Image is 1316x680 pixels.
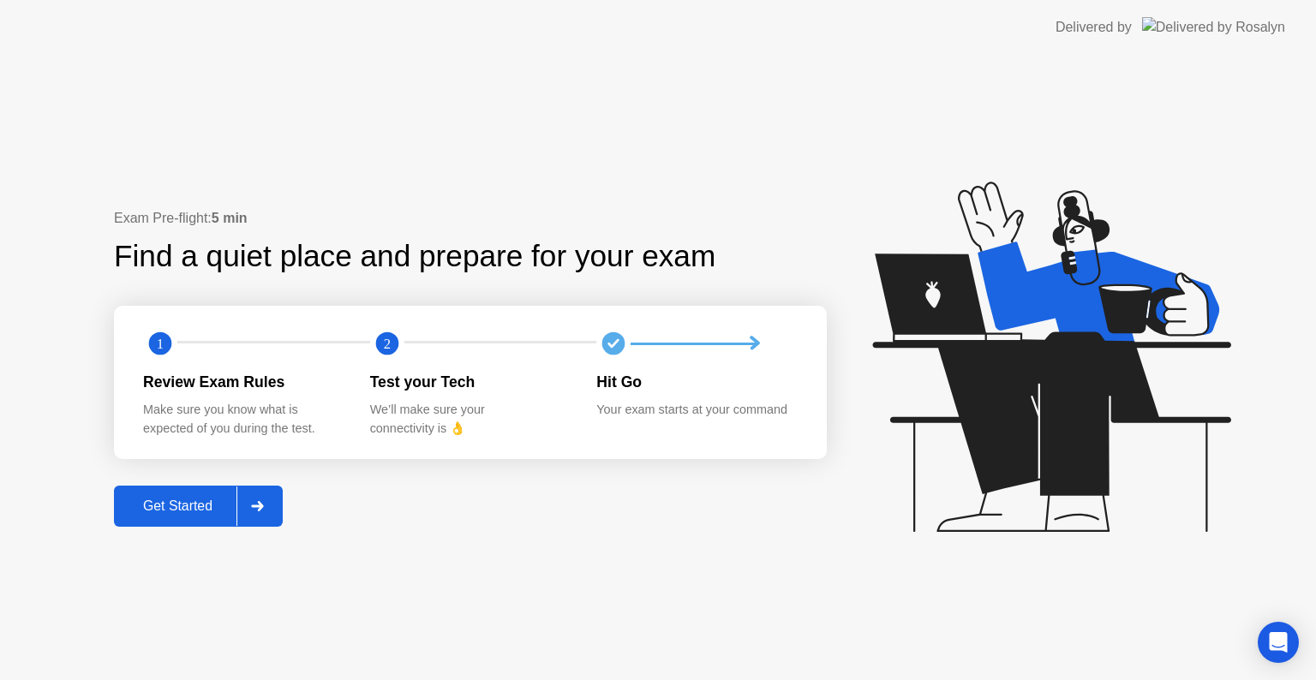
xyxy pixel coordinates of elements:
[1258,622,1299,663] div: Open Intercom Messenger
[212,211,248,225] b: 5 min
[114,208,827,229] div: Exam Pre-flight:
[114,486,283,527] button: Get Started
[596,401,796,420] div: Your exam starts at your command
[119,498,236,514] div: Get Started
[384,336,391,352] text: 2
[370,401,570,438] div: We’ll make sure your connectivity is 👌
[370,371,570,393] div: Test your Tech
[114,234,718,279] div: Find a quiet place and prepare for your exam
[1056,17,1132,38] div: Delivered by
[143,371,343,393] div: Review Exam Rules
[1142,17,1285,37] img: Delivered by Rosalyn
[157,336,164,352] text: 1
[596,371,796,393] div: Hit Go
[143,401,343,438] div: Make sure you know what is expected of you during the test.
